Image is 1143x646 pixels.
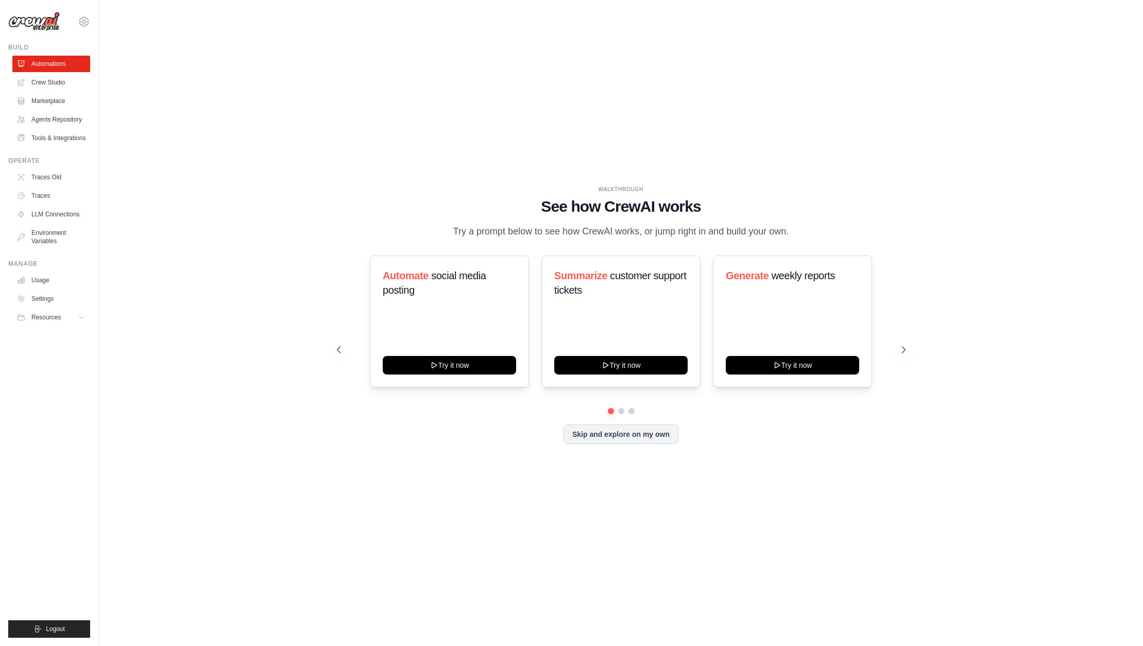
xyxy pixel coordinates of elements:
a: Crew Studio [12,74,90,91]
span: Summarize [554,270,607,281]
button: Try it now [554,356,688,375]
a: Settings [12,291,90,307]
div: WALKTHROUGH [337,185,906,193]
button: Logout [8,620,90,638]
button: Try it now [726,356,859,375]
a: LLM Connections [12,206,90,223]
span: customer support tickets [554,270,686,296]
span: social media posting [383,270,486,296]
div: Manage [8,260,90,268]
div: Operate [8,157,90,165]
button: Skip and explore on my own [564,424,678,444]
a: Tools & Integrations [12,130,90,146]
button: Try it now [383,356,516,375]
button: Resources [12,309,90,326]
div: Build [8,43,90,52]
a: Automations [12,56,90,72]
a: Usage [12,272,90,288]
a: Environment Variables [12,225,90,249]
span: Generate [726,270,769,281]
span: Logout [46,625,65,633]
span: weekly reports [772,270,835,281]
img: Logo [8,12,60,31]
h1: See how CrewAI works [337,197,906,216]
span: Resources [31,313,61,321]
a: Marketplace [12,93,90,109]
a: Traces Old [12,169,90,185]
span: Automate [383,270,429,281]
a: Agents Repository [12,111,90,128]
p: Try a prompt below to see how CrewAI works, or jump right in and build your own. [448,224,794,239]
a: Traces [12,188,90,204]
